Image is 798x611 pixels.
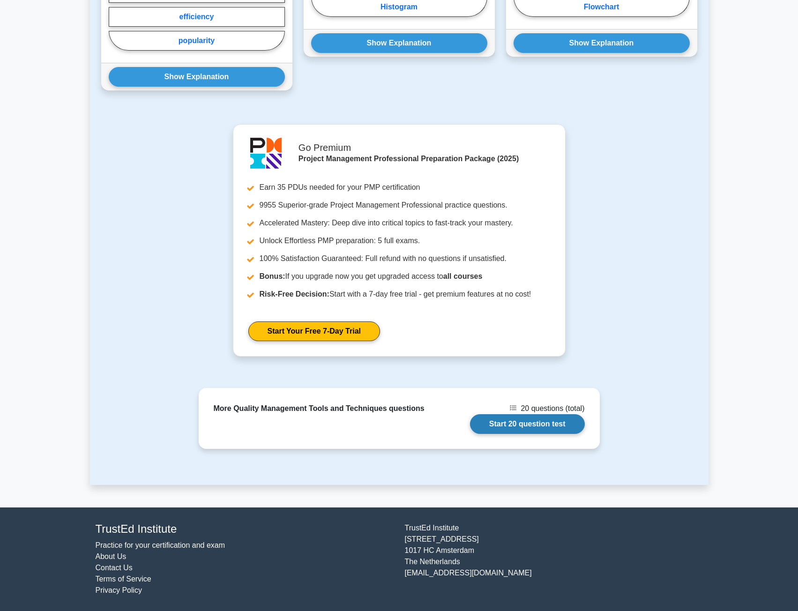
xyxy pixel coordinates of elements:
[96,564,133,572] a: Contact Us
[96,552,127,560] a: About Us
[96,586,142,594] a: Privacy Policy
[96,522,394,536] h4: TrustEd Institute
[109,67,285,87] button: Show Explanation
[514,33,690,53] button: Show Explanation
[109,7,285,27] label: efficiency
[470,414,585,434] a: Start 20 question test
[96,575,151,583] a: Terms of Service
[96,541,225,549] a: Practice for your certification and exam
[399,522,709,596] div: TrustEd Institute [STREET_ADDRESS] 1017 HC Amsterdam The Netherlands [EMAIL_ADDRESS][DOMAIN_NAME]
[248,321,380,341] a: Start Your Free 7-Day Trial
[311,33,487,53] button: Show Explanation
[109,31,285,51] label: popularity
